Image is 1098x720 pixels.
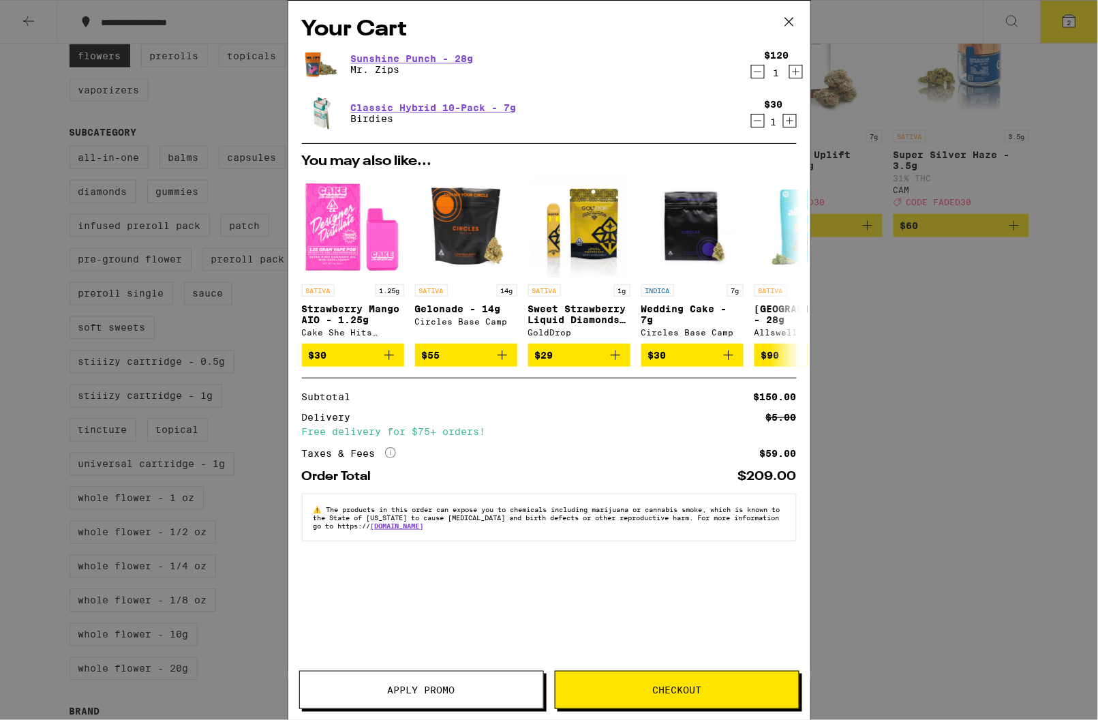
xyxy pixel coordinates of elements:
[302,470,381,483] div: Order Total
[351,64,474,75] p: Mr. Zips
[648,350,667,361] span: $30
[415,303,517,314] p: Gelonade - 14g
[376,284,404,297] p: 1.25g
[754,344,857,367] button: Add to bag
[641,328,744,337] div: Circles Base Camp
[351,102,517,113] a: Classic Hybrid 10-Pack - 7g
[528,344,630,367] button: Add to bag
[528,303,630,325] p: Sweet Strawberry Liquid Diamonds AIO - 1g
[738,470,797,483] div: $209.00
[415,175,517,344] a: Open page for Gelonade - 14g from Circles Base Camp
[302,447,396,460] div: Taxes & Fees
[765,67,789,78] div: 1
[302,427,797,436] div: Free delivery for $75+ orders!
[422,350,440,361] span: $55
[415,284,448,297] p: SATIVA
[641,175,744,344] a: Open page for Wedding Cake - 7g from Circles Base Camp
[641,284,674,297] p: INDICA
[789,65,803,78] button: Increment
[351,53,474,64] a: Sunshine Punch - 28g
[754,175,857,277] img: Allswell - Garden Grove - 28g
[302,94,340,132] img: Birdies - Classic Hybrid 10-Pack - 7g
[302,175,404,344] a: Open page for Strawberry Mango AIO - 1.25g from Cake She Hits Different
[555,671,799,709] button: Checkout
[314,505,326,513] span: ⚠️
[535,350,553,361] span: $29
[497,284,517,297] p: 14g
[641,175,744,277] img: Circles Base Camp - Wedding Cake - 7g
[528,175,630,344] a: Open page for Sweet Strawberry Liquid Diamonds AIO - 1g from GoldDrop
[302,14,797,45] h2: Your Cart
[652,685,701,695] span: Checkout
[754,175,857,344] a: Open page for Garden Grove - 28g from Allswell
[765,50,789,61] div: $120
[754,303,857,325] p: [GEOGRAPHIC_DATA] - 28g
[388,685,455,695] span: Apply Promo
[783,114,797,127] button: Increment
[528,284,561,297] p: SATIVA
[760,449,797,458] div: $59.00
[751,65,765,78] button: Decrement
[751,114,765,127] button: Decrement
[415,344,517,367] button: Add to bag
[314,505,780,530] span: The products in this order can expose you to chemicals including marijuana or cannabis smoke, whi...
[641,303,744,325] p: Wedding Cake - 7g
[302,155,797,168] h2: You may also like...
[765,117,783,127] div: 1
[727,284,744,297] p: 7g
[371,522,424,530] a: [DOMAIN_NAME]
[614,284,630,297] p: 1g
[309,350,327,361] span: $30
[754,328,857,337] div: Allswell
[302,412,361,422] div: Delivery
[351,113,517,124] p: Birdies
[641,344,744,367] button: Add to bag
[754,392,797,402] div: $150.00
[302,48,340,80] img: Mr. Zips - Sunshine Punch - 28g
[302,392,361,402] div: Subtotal
[302,344,404,367] button: Add to bag
[532,175,626,277] img: GoldDrop - Sweet Strawberry Liquid Diamonds AIO - 1g
[302,328,404,337] div: Cake She Hits Different
[302,175,404,277] img: Cake She Hits Different - Strawberry Mango AIO - 1.25g
[761,350,780,361] span: $90
[415,317,517,326] div: Circles Base Camp
[299,671,544,709] button: Apply Promo
[765,99,783,110] div: $30
[528,328,630,337] div: GoldDrop
[415,175,517,277] img: Circles Base Camp - Gelonade - 14g
[302,284,335,297] p: SATIVA
[754,284,787,297] p: SATIVA
[766,412,797,422] div: $5.00
[302,303,404,325] p: Strawberry Mango AIO - 1.25g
